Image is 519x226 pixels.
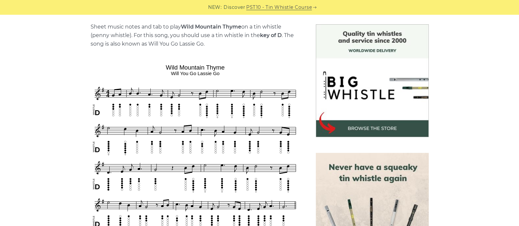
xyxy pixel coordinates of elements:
span: Discover [224,4,245,11]
strong: Wild Mountain Thyme [181,24,241,30]
strong: key of D [260,32,282,38]
img: BigWhistle Tin Whistle Store [316,24,429,137]
span: NEW: [208,4,222,11]
p: Sheet music notes and tab to play on a tin whistle (penny whistle). For this song, you should use... [91,23,300,48]
a: PST10 - Tin Whistle Course [246,4,312,11]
